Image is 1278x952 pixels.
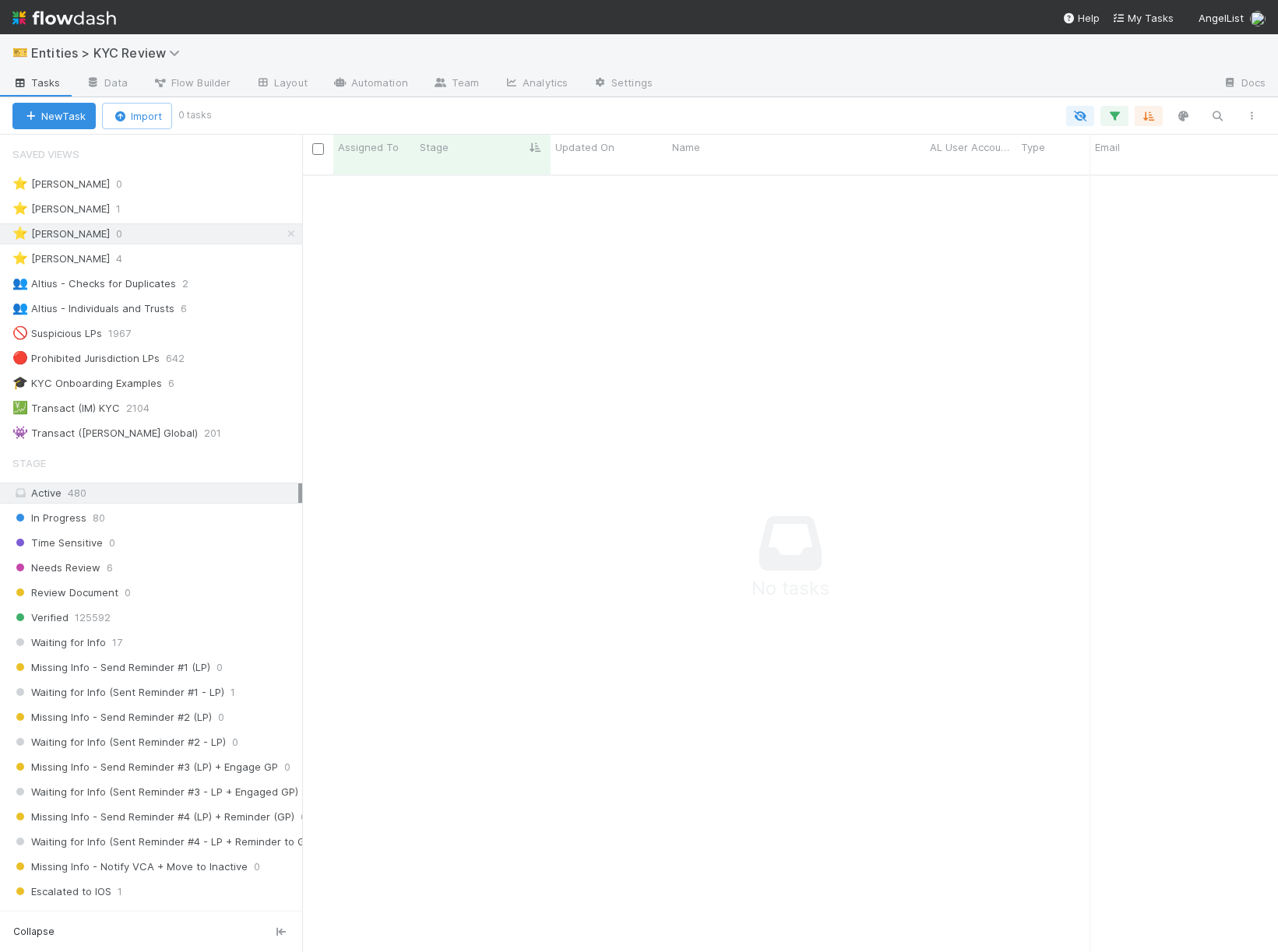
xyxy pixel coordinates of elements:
div: Suspicious LPs [12,324,102,343]
span: 1 [118,882,122,901]
span: Waiting for Info [12,633,106,652]
span: 🎫 [12,46,28,59]
span: Collapse [13,925,55,939]
span: ⭐ [12,227,28,240]
span: ⭐ [12,202,28,215]
span: 0 [217,658,223,677]
span: 2104 [126,399,165,418]
span: Review Document [12,583,118,602]
span: 1 [116,199,136,219]
input: Toggle All Rows Selected [312,143,324,155]
div: [PERSON_NAME] [12,174,110,194]
a: My Tasks [1112,10,1174,26]
div: Altius - Individuals and Trusts [12,299,174,318]
span: 💹 [12,401,28,414]
span: 0 [232,732,238,752]
a: Docs [1210,72,1278,97]
div: KYC Onboarding Examples [12,374,162,393]
span: Assigned To [338,139,399,155]
span: Time Sensitive [12,533,103,553]
span: Waiting for Info (Sent Reminder #2 - LP) [12,732,226,752]
span: Waiting for Info (Sent Reminder #3 - LP + Engaged GP) [12,782,298,802]
div: [PERSON_NAME] [12,249,110,269]
span: 👾 [12,426,28,439]
span: Waiting for Info (Sent Reminder #1 - LP) [12,683,224,702]
span: Missing Info - Send Reminder #1 (LP) [12,658,210,677]
a: Automation [320,72,421,97]
span: 2 [182,274,204,293]
span: Missing Info - Send Reminder #2 (LP) [12,708,212,727]
span: 🚫 [12,326,28,339]
a: Layout [243,72,320,97]
img: avatar_ec94f6e9-05c5-4d36-a6c8-d0cea77c3c29.png [1250,11,1266,26]
span: Rejected [12,907,74,926]
span: 125592 [75,608,111,627]
span: Stage [12,448,46,479]
div: [PERSON_NAME] [12,224,110,244]
span: Missing Info - Send Reminder #4 (LP) + Reminder (GP) [12,807,294,827]
span: My Tasks [1112,12,1174,24]
button: Import [102,103,172,129]
span: Name [672,139,700,155]
small: 0 tasks [178,108,212,122]
span: 0 [254,857,260,876]
span: 480 [68,487,86,499]
span: Needs Review [12,558,100,578]
span: 17 [112,633,122,652]
span: 201 [204,423,237,443]
span: ⭐ [12,177,28,190]
span: 0 [284,757,290,777]
div: [PERSON_NAME] [12,199,110,219]
span: Entities > KYC Review [31,45,188,61]
span: 0 [109,533,115,553]
div: Prohibited Jurisdiction LPs [12,349,160,368]
span: 6 [107,558,113,578]
span: Escalated to IOS [12,882,111,901]
span: 👥 [12,276,28,290]
span: AngelList [1199,12,1244,24]
span: Type [1021,139,1045,155]
div: Transact (IM) KYC [12,399,120,418]
span: 80 [93,508,105,528]
a: Settings [580,72,665,97]
div: Help [1062,10,1100,26]
span: 6 [168,374,190,393]
span: Waiting for Info (Sent Reminder #4 - LP + Reminder to GP) [12,832,315,852]
span: Missing Info - Notify VCA + Move to Inactive [12,857,248,876]
span: 0 [116,174,138,194]
a: Analytics [491,72,580,97]
a: Data [73,72,140,97]
span: AL User Account Name [930,139,1012,155]
a: Team [421,72,491,97]
span: 0 [301,807,307,827]
span: Updated On [555,139,614,155]
span: 642 [166,349,200,368]
div: Transact ([PERSON_NAME] Global) [12,423,198,443]
span: Verified [12,608,69,627]
span: Saved Views [12,139,79,170]
span: 0 [116,224,138,244]
span: Tasks [12,75,61,90]
span: In Progress [12,508,86,528]
span: 6 [181,299,202,318]
a: Flow Builder [140,72,243,97]
span: Stage [420,139,449,155]
span: 65 [80,907,93,926]
div: Active [12,483,298,503]
span: 4 [116,249,138,269]
span: 0 [125,583,131,602]
span: ⭐ [12,251,28,265]
span: 0 [218,708,224,727]
span: 👥 [12,301,28,314]
img: logo-inverted-e16ddd16eac7371096b0.svg [12,5,116,31]
span: 🎓 [12,376,28,389]
span: Missing Info - Send Reminder #3 (LP) + Engage GP [12,757,278,777]
span: Flow Builder [153,75,231,90]
span: 1967 [108,324,146,343]
span: Email [1095,139,1120,155]
div: Altius - Checks for Duplicates [12,274,176,293]
span: 🔴 [12,351,28,364]
span: 1 [231,683,235,702]
button: NewTask [12,103,96,129]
